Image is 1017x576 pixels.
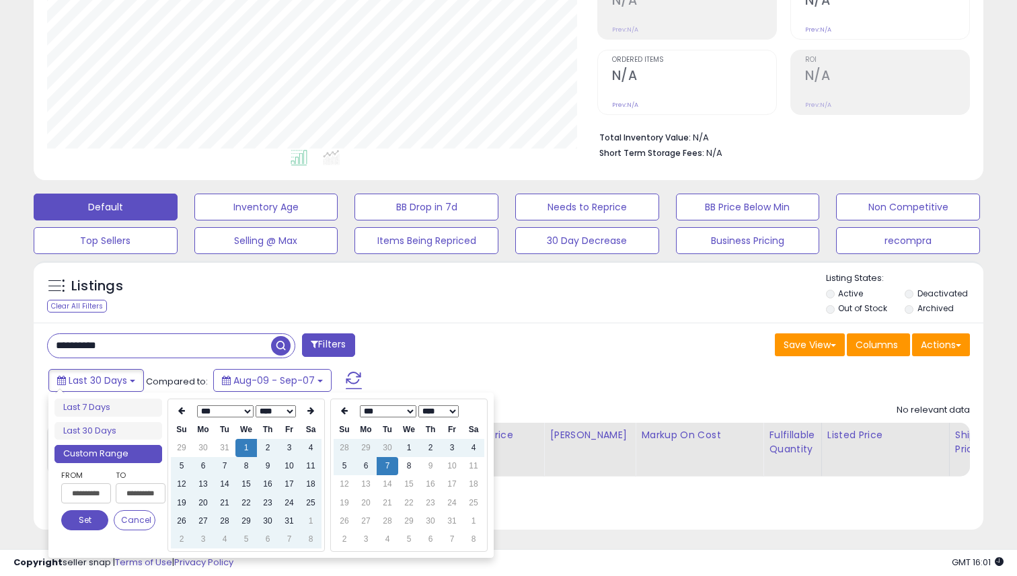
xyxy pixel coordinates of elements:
[775,333,845,356] button: Save View
[54,399,162,417] li: Last 7 Days
[34,194,178,220] button: Default
[171,512,192,530] td: 26
[235,512,257,530] td: 29
[47,300,107,313] div: Clear All Filters
[398,475,420,493] td: 15
[214,494,235,512] td: 21
[54,422,162,440] li: Last 30 Days
[146,375,208,388] span: Compared to:
[174,556,233,569] a: Privacy Policy
[355,475,377,493] td: 13
[61,510,108,530] button: Set
[334,494,355,512] td: 19
[192,457,214,475] td: 6
[171,457,192,475] td: 5
[116,468,155,482] label: To
[334,475,355,493] td: 12
[836,194,980,220] button: Non Competitive
[917,288,968,299] label: Deactivated
[214,512,235,530] td: 28
[398,494,420,512] td: 22
[214,475,235,493] td: 14
[515,227,659,254] button: 30 Day Decrease
[847,333,910,356] button: Columns
[13,556,63,569] strong: Copyright
[398,512,420,530] td: 29
[612,101,638,109] small: Prev: N/A
[300,421,322,439] th: Sa
[420,439,441,457] td: 2
[171,421,192,439] th: Su
[115,556,172,569] a: Terms of Use
[826,272,984,285] p: Listing States:
[54,445,162,463] li: Custom Range
[805,26,831,34] small: Prev: N/A
[355,530,377,548] td: 3
[61,468,108,482] label: From
[300,512,322,530] td: 1
[192,475,214,493] td: 13
[278,530,300,548] td: 7
[300,494,322,512] td: 25
[612,56,776,64] span: Ordered Items
[836,227,980,254] button: recompra
[278,421,300,439] th: Fr
[805,68,969,86] h2: N/A
[278,494,300,512] td: 24
[235,494,257,512] td: 22
[355,512,377,530] td: 27
[420,530,441,548] td: 6
[377,421,398,439] th: Tu
[463,439,484,457] td: 4
[838,302,887,314] label: Out of Stock
[235,439,257,457] td: 1
[420,421,441,439] th: Th
[676,194,820,220] button: BB Price Below Min
[463,494,484,512] td: 25
[233,374,315,387] span: Aug-09 - Sep-07
[235,457,257,475] td: 8
[34,227,178,254] button: Top Sellers
[952,556,1004,569] span: 2025-10-8 16:01 GMT
[355,439,377,457] td: 29
[805,56,969,64] span: ROI
[334,421,355,439] th: Su
[257,494,278,512] td: 23
[194,194,338,220] button: Inventory Age
[420,475,441,493] td: 16
[278,475,300,493] td: 17
[377,512,398,530] td: 28
[355,421,377,439] th: Mo
[612,26,638,34] small: Prev: N/A
[354,227,498,254] button: Items Being Repriced
[805,101,831,109] small: Prev: N/A
[192,439,214,457] td: 30
[599,147,704,159] b: Short Term Storage Fees:
[463,457,484,475] td: 11
[235,530,257,548] td: 5
[214,530,235,548] td: 4
[377,457,398,475] td: 7
[377,475,398,493] td: 14
[355,494,377,512] td: 20
[278,439,300,457] td: 3
[420,512,441,530] td: 30
[69,374,127,387] span: Last 30 Days
[838,288,863,299] label: Active
[856,338,898,352] span: Columns
[441,475,463,493] td: 17
[912,333,970,356] button: Actions
[257,512,278,530] td: 30
[398,530,420,548] td: 5
[302,333,354,357] button: Filters
[13,557,233,569] div: seller snap | |
[441,421,463,439] th: Fr
[515,194,659,220] button: Needs to Reprice
[192,530,214,548] td: 3
[676,227,820,254] button: Business Pricing
[706,147,722,159] span: N/A
[420,494,441,512] td: 23
[171,439,192,457] td: 29
[235,421,257,439] th: We
[334,512,355,530] td: 26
